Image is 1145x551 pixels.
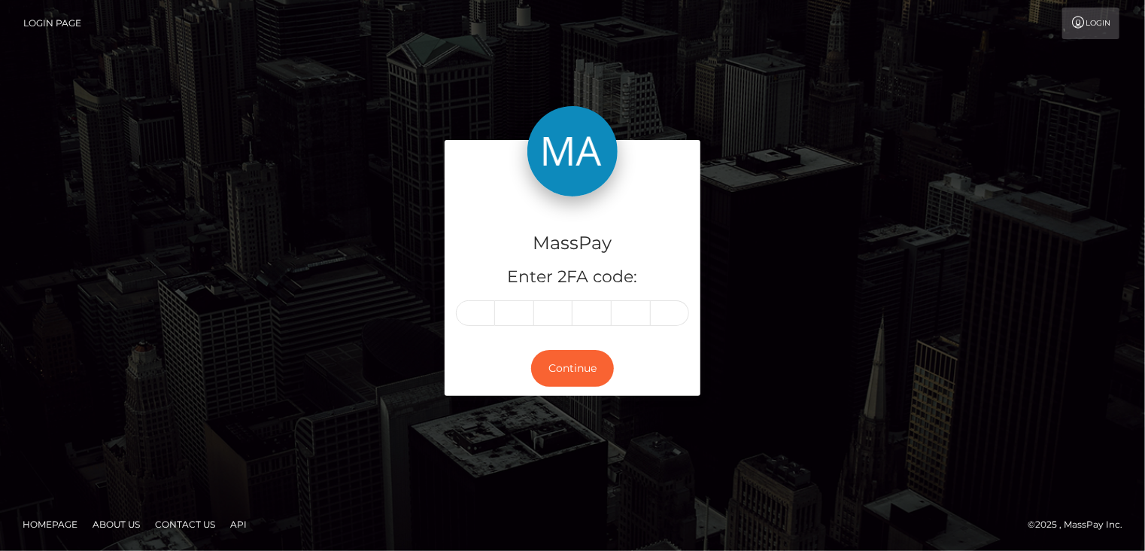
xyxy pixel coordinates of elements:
[527,106,618,196] img: MassPay
[1062,8,1119,39] a: Login
[531,350,614,387] button: Continue
[149,513,221,536] a: Contact Us
[224,513,253,536] a: API
[23,8,81,39] a: Login Page
[456,266,689,289] h5: Enter 2FA code:
[17,513,84,536] a: Homepage
[456,230,689,257] h4: MassPay
[1028,516,1134,533] div: © 2025 , MassPay Inc.
[87,513,146,536] a: About Us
